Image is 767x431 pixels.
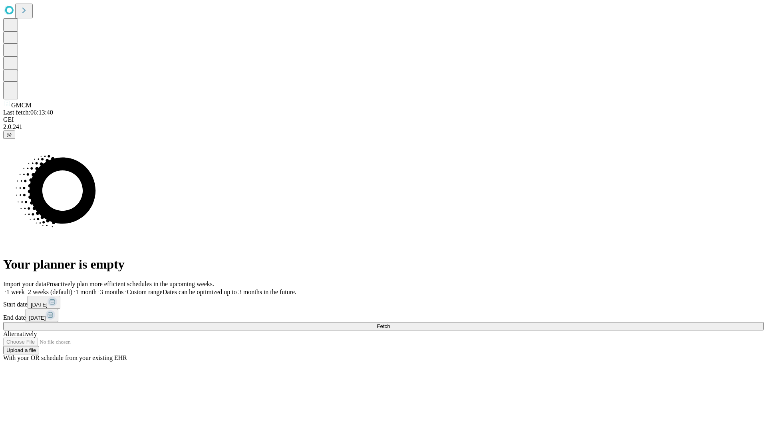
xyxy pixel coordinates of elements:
[3,296,764,309] div: Start date
[3,109,53,116] span: Last fetch: 06:13:40
[100,289,123,295] span: 3 months
[3,309,764,322] div: End date
[76,289,97,295] span: 1 month
[3,322,764,330] button: Fetch
[3,116,764,123] div: GEI
[11,102,32,109] span: GMCM
[28,289,72,295] span: 2 weeks (default)
[6,132,12,138] span: @
[3,123,764,130] div: 2.0.241
[6,289,25,295] span: 1 week
[163,289,296,295] span: Dates can be optimized up to 3 months in the future.
[3,257,764,272] h1: Your planner is empty
[3,346,39,354] button: Upload a file
[28,296,60,309] button: [DATE]
[29,315,46,321] span: [DATE]
[3,330,37,337] span: Alternatively
[127,289,162,295] span: Custom range
[3,281,46,287] span: Import your data
[3,130,15,139] button: @
[377,323,390,329] span: Fetch
[26,309,58,322] button: [DATE]
[31,302,48,308] span: [DATE]
[3,354,127,361] span: With your OR schedule from your existing EHR
[46,281,214,287] span: Proactively plan more efficient schedules in the upcoming weeks.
